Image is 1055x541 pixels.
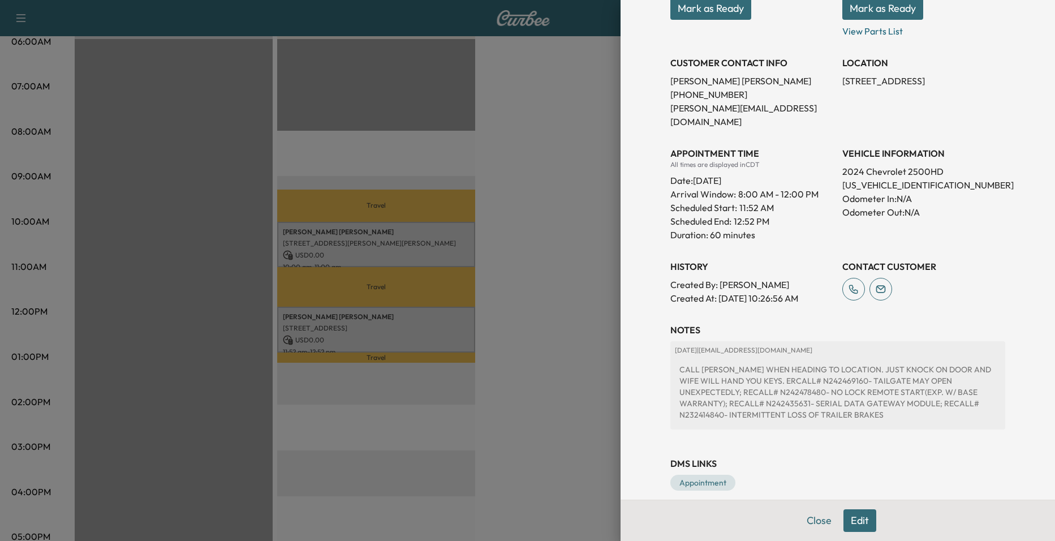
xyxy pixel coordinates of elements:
p: Created By : [PERSON_NAME] [670,278,833,291]
p: [PHONE_NUMBER] [670,88,833,101]
p: 12:52 PM [734,214,769,228]
p: [US_VEHICLE_IDENTIFICATION_NUMBER] [842,178,1005,192]
span: 8:00 AM - 12:00 PM [738,187,819,201]
p: Scheduled End: [670,214,731,228]
h3: LOCATION [842,56,1005,70]
h3: CONTACT CUSTOMER [842,260,1005,273]
p: Odometer Out: N/A [842,205,1005,219]
p: [PERSON_NAME][EMAIL_ADDRESS][DOMAIN_NAME] [670,101,833,128]
h3: CUSTOMER CONTACT INFO [670,56,833,70]
p: View Parts List [842,20,1005,38]
a: Appointment [670,475,735,491]
div: All times are displayed in CDT [670,160,833,169]
div: CALL [PERSON_NAME] WHEN HEADING TO LOCATION. JUST KNOCK ON DOOR AND WIFE WILL HAND YOU KEYS. ERCA... [675,359,1001,425]
h3: DMS Links [670,457,1005,470]
h3: VEHICLE INFORMATION [842,147,1005,160]
p: 2024 Chevrolet 2500HD [842,165,1005,178]
h3: History [670,260,833,273]
p: Created At : [DATE] 10:26:56 AM [670,291,833,305]
p: 11:52 AM [739,201,774,214]
button: Edit [843,509,876,532]
div: Date: [DATE] [670,169,833,187]
p: Odometer In: N/A [842,192,1005,205]
p: [STREET_ADDRESS] [842,74,1005,88]
p: Scheduled Start: [670,201,737,214]
p: [PERSON_NAME] [PERSON_NAME] [670,74,833,88]
p: [DATE] | [EMAIL_ADDRESS][DOMAIN_NAME] [675,346,1001,355]
h3: NOTES [670,323,1005,337]
p: Arrival Window: [670,187,833,201]
button: Close [799,509,839,532]
h3: APPOINTMENT TIME [670,147,833,160]
p: Duration: 60 minutes [670,228,833,242]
